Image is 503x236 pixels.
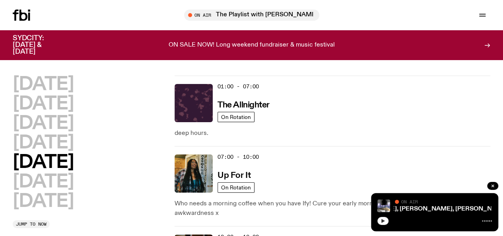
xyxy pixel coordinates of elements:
[169,42,335,49] p: ON SALE NOW! Long weekend fundraiser & music festival
[13,35,64,55] h3: SYDCITY: [DATE] & [DATE]
[184,10,319,21] button: On AirThe Playlist with [PERSON_NAME], [PERSON_NAME], [PERSON_NAME], [PERSON_NAME], and Raf
[13,76,74,94] button: [DATE]
[221,114,251,120] span: On Rotation
[16,222,47,226] span: Jump to now
[401,199,418,204] span: On Air
[218,112,254,122] a: On Rotation
[13,134,74,152] button: [DATE]
[218,101,270,109] h3: The Allnighter
[218,83,259,90] span: 01:00 - 07:00
[13,173,74,191] button: [DATE]
[13,95,74,113] button: [DATE]
[13,220,50,228] button: Jump to now
[13,154,74,172] button: [DATE]
[218,99,270,109] a: The Allnighter
[175,199,490,218] p: Who needs a morning coffee when you have Ify! Cure your early morning grog w/ SMAC, chat and extr...
[13,115,74,133] button: [DATE]
[13,193,74,211] button: [DATE]
[218,172,251,180] h3: Up For It
[175,129,490,138] p: deep hours.
[175,154,213,193] img: Ify - a Brown Skin girl with black braided twists, looking up to the side with her tongue stickin...
[218,182,254,193] a: On Rotation
[218,153,259,161] span: 07:00 - 10:00
[221,185,251,191] span: On Rotation
[218,170,251,180] a: Up For It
